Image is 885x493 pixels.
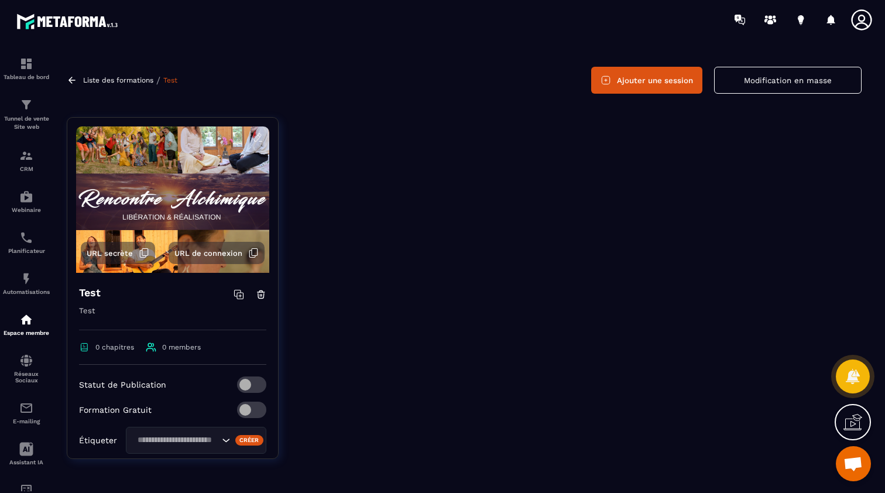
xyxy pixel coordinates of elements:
a: automationsautomationsEspace membre [3,304,50,345]
a: emailemailE-mailing [3,392,50,433]
p: Planificateur [3,248,50,254]
span: URL secrète [87,249,133,258]
span: / [156,75,160,86]
p: CRM [3,166,50,172]
p: Webinaire [3,207,50,213]
p: Test [79,304,266,330]
a: schedulerschedulerPlanificateur [3,222,50,263]
img: formation [19,57,33,71]
img: formation [19,149,33,163]
span: 0 members [162,343,201,351]
img: logo [16,11,122,32]
img: background [76,126,269,273]
button: URL de connexion [169,242,265,264]
input: Search for option [133,434,219,447]
button: Ajouter une session [591,67,702,94]
h4: Test [79,285,101,301]
span: 0 chapitres [95,343,134,351]
img: email [19,401,33,415]
p: Assistant IA [3,459,50,465]
button: Modification en masse [714,67,862,94]
a: automationsautomationsWebinaire [3,181,50,222]
a: formationformationTunnel de vente Site web [3,89,50,140]
p: Tunnel de vente Site web [3,115,50,131]
p: Formation Gratuit [79,405,152,415]
p: Automatisations [3,289,50,295]
img: scheduler [19,231,33,245]
div: Search for option [126,427,266,454]
p: Statut de Publication [79,380,166,389]
a: Test [163,76,177,84]
p: Étiqueter [79,436,117,445]
img: automations [19,272,33,286]
a: Assistant IA [3,433,50,474]
a: formationformationCRM [3,140,50,181]
p: Réseaux Sociaux [3,371,50,384]
p: Espace membre [3,330,50,336]
div: Créer [235,435,264,446]
a: Liste des formations [83,76,153,84]
img: automations [19,190,33,204]
img: formation [19,98,33,112]
img: automations [19,313,33,327]
p: Tableau de bord [3,74,50,80]
div: Ouvrir le chat [836,446,871,481]
a: social-networksocial-networkRéseaux Sociaux [3,345,50,392]
p: E-mailing [3,418,50,424]
a: formationformationTableau de bord [3,48,50,89]
a: automationsautomationsAutomatisations [3,263,50,304]
img: social-network [19,354,33,368]
span: URL de connexion [174,249,242,258]
button: URL secrète [81,242,155,264]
